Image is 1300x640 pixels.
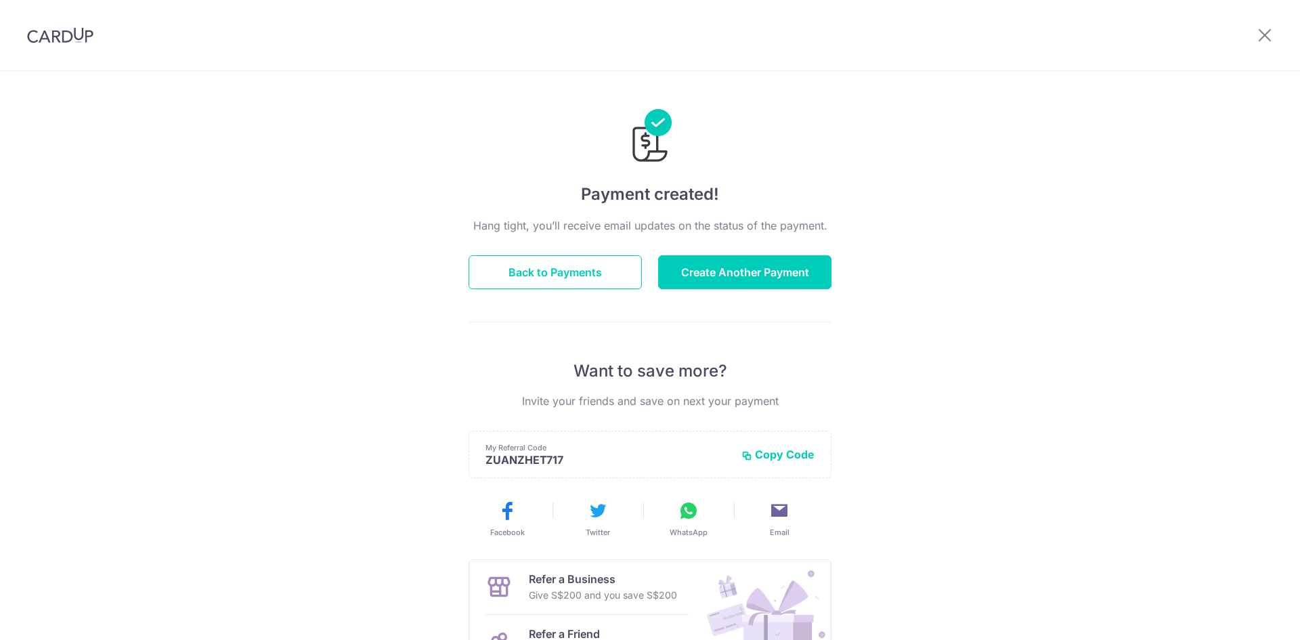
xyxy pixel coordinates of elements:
[649,500,729,538] button: WhatsApp
[586,527,610,538] span: Twitter
[529,587,677,603] p: Give S$200 and you save S$200
[469,393,831,409] p: Invite your friends and save on next your payment
[628,109,672,166] img: Payments
[469,360,831,382] p: Want to save more?
[670,527,708,538] span: WhatsApp
[467,500,547,538] button: Facebook
[27,27,93,43] img: CardUp
[469,255,642,289] button: Back to Payments
[529,571,677,587] p: Refer a Business
[469,217,831,234] p: Hang tight, you’ll receive email updates on the status of the payment.
[485,453,731,467] p: ZUANZHET717
[739,500,819,538] button: Email
[741,448,815,461] button: Copy Code
[490,527,525,538] span: Facebook
[658,255,831,289] button: Create Another Payment
[770,527,789,538] span: Email
[485,442,731,453] p: My Referral Code
[1213,599,1286,633] iframe: Opens a widget where you can find more information
[558,500,638,538] button: Twitter
[469,182,831,207] h4: Payment created!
